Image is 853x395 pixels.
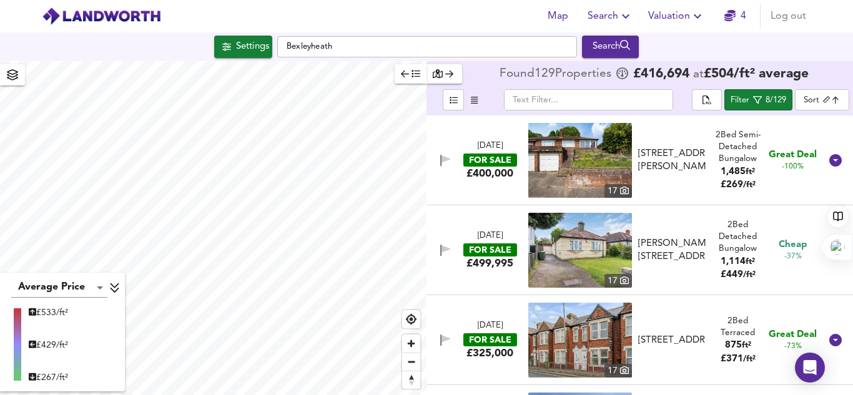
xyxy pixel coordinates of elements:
button: Search [583,4,638,29]
div: Broom Mead, Bexleyheath, Kent, DA6 7NZ [633,147,711,174]
div: [STREET_ADDRESS] [638,334,706,347]
div: £325,000 [466,346,513,360]
span: Great Deal [769,149,817,162]
span: Reset bearing to north [402,371,420,389]
a: property thumbnail 17 [528,303,632,378]
span: £ 504 / ft² average [704,67,809,80]
a: property thumbnail 17 [528,123,632,198]
span: 1,485 [721,167,746,177]
div: 17 [604,364,632,378]
span: -73% [784,341,802,352]
img: property thumbnail [528,303,632,378]
div: Sort [804,94,819,106]
button: Settings [214,36,272,58]
span: Log out [771,7,806,25]
div: [DATE]FOR SALE£325,000 property thumbnail 17 [STREET_ADDRESS]2Bed Terraced875ft²£371/ft² Great De... [426,295,853,385]
div: Average Price [11,278,107,298]
div: Search [585,39,636,55]
button: Map [538,4,578,29]
span: Map [543,7,573,25]
span: -100% [782,162,804,172]
button: Filter8/129 [724,89,792,110]
span: £ 269 [721,180,756,190]
div: [DATE] [478,230,503,242]
button: 4 [715,4,755,29]
span: 875 [725,341,742,350]
button: Valuation [643,4,710,29]
div: FOR SALE [463,333,517,346]
button: Zoom out [402,353,420,371]
div: 2 Bed Semi-Detached Bungalow [711,129,766,165]
span: ft² [746,258,755,266]
img: property thumbnail [528,123,632,198]
div: [DATE]FOR SALE£400,000 property thumbnail 17 [STREET_ADDRESS][PERSON_NAME]2Bed Semi-Detached Bung... [426,115,853,205]
div: 17 [604,274,632,288]
div: Open Intercom Messenger [795,353,825,383]
span: / ft² [743,355,756,363]
div: Sort [795,89,849,110]
button: Log out [766,4,811,29]
div: 8/129 [766,94,786,108]
div: 2 Bed Terraced [711,315,766,339]
span: / ft² [743,181,756,189]
div: [DATE]FOR SALE£499,995 property thumbnail 17 [PERSON_NAME][STREET_ADDRESS]2Bed Detached Bungalow1... [426,205,853,295]
span: £ 371 [721,354,756,364]
a: property thumbnail 17 [528,213,632,288]
div: Found 129 Propert ies [500,68,614,80]
span: -37% [784,251,802,262]
img: property thumbnail [528,213,632,288]
span: Cheap [779,238,807,251]
div: £499,995 [466,256,513,270]
div: £400,000 [466,167,513,180]
span: £ 449 [721,270,756,280]
div: [DATE] [478,140,503,152]
div: [DATE] [478,320,503,332]
span: Valuation [648,7,705,25]
button: Find my location [402,310,420,328]
span: 1,114 [721,257,746,266]
input: Text Filter... [504,89,673,110]
div: FOR SALE [463,243,517,256]
div: 17 [604,184,632,198]
button: Zoom in [402,334,420,353]
div: FOR SALE [463,154,517,167]
button: Search [582,36,639,58]
img: logo [42,7,161,26]
div: Click to configure Search Settings [214,36,272,58]
svg: Show Details [828,333,843,348]
div: split button [692,89,722,110]
span: £ 416,694 [633,68,689,80]
button: Reset bearing to north [402,371,420,389]
div: £ 429/ft² [29,339,68,351]
span: ft² [746,168,755,176]
div: [STREET_ADDRESS][PERSON_NAME] [638,147,706,174]
span: / ft² [743,271,756,279]
div: [PERSON_NAME][STREET_ADDRESS] [638,237,706,264]
div: Filter [731,94,749,108]
div: £ 267/ft² [29,371,68,384]
svg: Show Details [828,153,843,168]
span: Great Deal [769,328,817,341]
div: Settings [236,39,269,55]
div: 2 Bed Detached Bungalow [711,219,766,255]
span: Search [588,7,633,25]
a: 4 [724,7,746,25]
input: Enter a location... [277,36,577,57]
div: £ 533/ft² [29,306,68,319]
span: ft² [742,341,751,349]
span: at [693,69,704,80]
